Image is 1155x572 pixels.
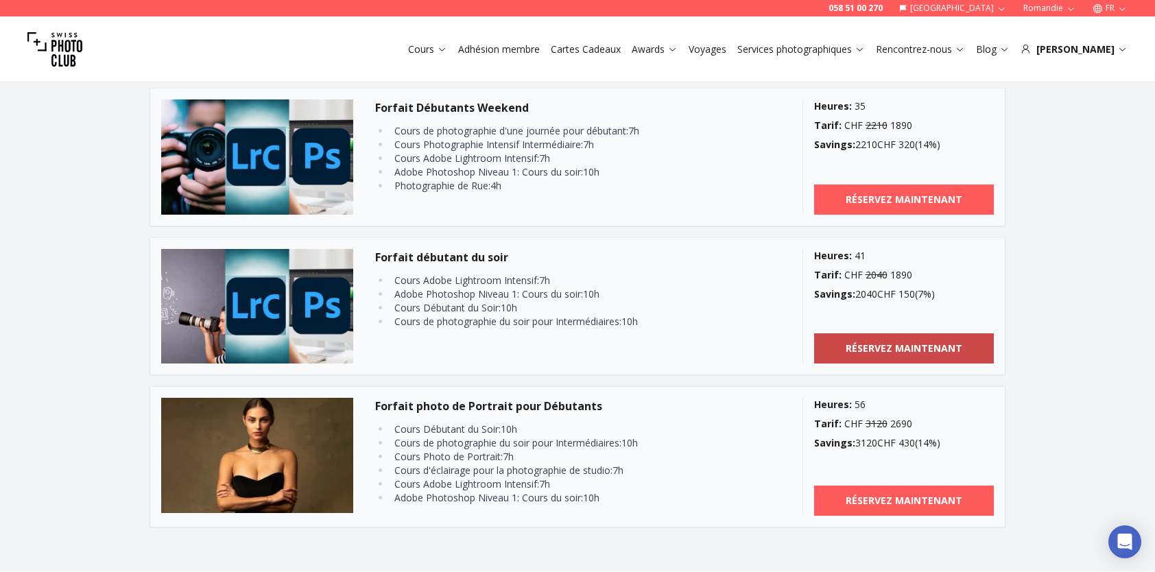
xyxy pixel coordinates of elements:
b: RÉSERVEZ MAINTENANT [846,494,962,507]
b: Heures : [814,249,852,262]
span: 2210 [866,119,888,132]
li: Cours de photographie du soir pour Intermédiaires : 10 h [390,315,731,329]
a: Rencontrez-nous [876,43,965,56]
b: RÉSERVEZ MAINTENANT [846,342,962,355]
b: Savings : [814,436,855,449]
li: Adobe Photoshop Niveau 1: Cours du soir : 10 h [390,165,731,179]
a: Voyages [689,43,726,56]
div: 56 [814,398,995,412]
h3: Forfait débutant du soir [375,249,781,265]
div: 2040 CHF 150 ( 7 %) [814,287,995,301]
li: Cours de photographie d'une journée pour débutant : 7 h [390,124,731,138]
li: Adobe Photoshop Niveau 1: Cours du soir : 10 h [390,491,731,505]
li: Cours d'éclairage pour la photographie de studio : 7 h [390,464,731,477]
li: Cours de photographie du soir pour Intermédiaires : 10 h [390,436,731,450]
span: 3120 [866,417,888,430]
span: 2040 [866,268,888,281]
b: Tarif : [814,417,842,430]
a: Services photographiques [737,43,865,56]
button: Services photographiques [732,40,870,59]
a: RÉSERVEZ MAINTENANT [814,486,995,516]
a: 058 51 00 270 [829,3,883,14]
h3: Forfait Débutants Weekend [375,99,781,116]
a: RÉSERVEZ MAINTENANT [814,184,995,215]
a: Awards [632,43,678,56]
li: Cours Photo de Portrait : 7 h [390,450,731,464]
div: 41 [814,249,995,263]
b: Heures : [814,398,852,411]
li: Cours Adobe Lightroom Intensif : 7 h [390,274,731,287]
img: Forfait débutant du soir [161,249,353,364]
div: [PERSON_NAME] [1021,43,1128,56]
a: RÉSERVEZ MAINTENANT [814,333,995,364]
a: Adhésion membre [458,43,540,56]
div: CHF 1890 [814,268,995,282]
li: Cours Débutant du Soir : 10 h [390,422,731,436]
div: Open Intercom Messenger [1108,525,1141,558]
b: RÉSERVEZ MAINTENANT [846,193,962,206]
button: Cartes Cadeaux [545,40,626,59]
img: Swiss photo club [27,22,82,77]
li: Cours Photographie Intensif Intermédiaire : 7 h [390,138,731,152]
b: Heures : [814,99,852,112]
div: CHF 1890 [814,119,995,132]
a: Cours [408,43,447,56]
button: Cours [403,40,453,59]
button: Blog [971,40,1015,59]
h3: Forfait photo de Portrait pour Débutants [375,398,781,414]
div: 35 [814,99,995,113]
b: Tarif : [814,119,842,132]
b: Savings : [814,138,855,151]
img: Forfait photo de Portrait pour Débutants [161,398,353,513]
b: Savings : [814,287,855,300]
a: Cartes Cadeaux [551,43,621,56]
button: Adhésion membre [453,40,545,59]
button: Rencontrez-nous [870,40,971,59]
li: Cours Adobe Lightroom Intensif : 7 h [390,152,731,165]
li: Cours Débutant du Soir : 10 h [390,301,731,315]
div: 2210 CHF 320 ( 14 %) [814,138,995,152]
button: Voyages [683,40,732,59]
div: 3120 CHF 430 ( 14 %) [814,436,995,450]
a: Blog [976,43,1010,56]
li: Cours Adobe Lightroom Intensif : 7 h [390,477,731,491]
b: Tarif : [814,268,842,281]
button: Awards [626,40,683,59]
div: CHF 2690 [814,417,995,431]
li: Adobe Photoshop Niveau 1: Cours du soir : 10 h [390,287,731,301]
img: Forfait Débutants Weekend [161,99,353,215]
li: Photographie de Rue : 4 h [390,179,731,193]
